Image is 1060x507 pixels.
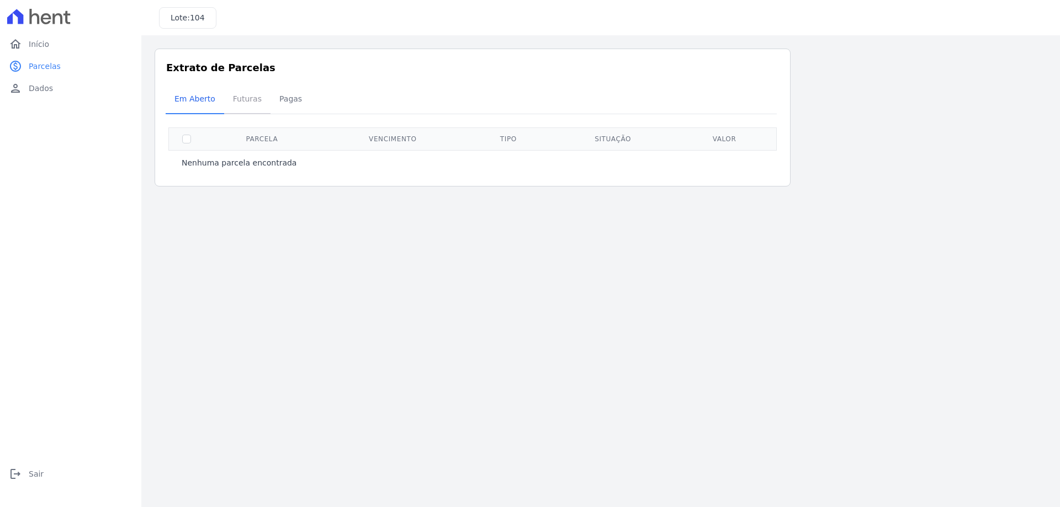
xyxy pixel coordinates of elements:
a: Futuras [224,86,271,114]
th: Tipo [466,127,551,150]
span: 104 [190,13,205,22]
h3: Extrato de Parcelas [166,60,779,75]
th: Parcela [204,127,320,150]
span: Em Aberto [168,88,222,110]
span: Pagas [273,88,309,110]
a: personDados [4,77,137,99]
a: Pagas [271,86,311,114]
i: paid [9,60,22,73]
a: paidParcelas [4,55,137,77]
span: Início [29,39,49,50]
th: Valor [675,127,774,150]
p: Nenhuma parcela encontrada [182,157,296,168]
a: homeInício [4,33,137,55]
span: Sair [29,468,44,479]
th: Situação [551,127,675,150]
i: home [9,38,22,51]
span: Futuras [226,88,268,110]
i: logout [9,467,22,481]
i: person [9,82,22,95]
h3: Lote: [171,12,205,24]
a: logoutSair [4,463,137,485]
th: Vencimento [320,127,466,150]
span: Dados [29,83,53,94]
a: Em Aberto [166,86,224,114]
span: Parcelas [29,61,61,72]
